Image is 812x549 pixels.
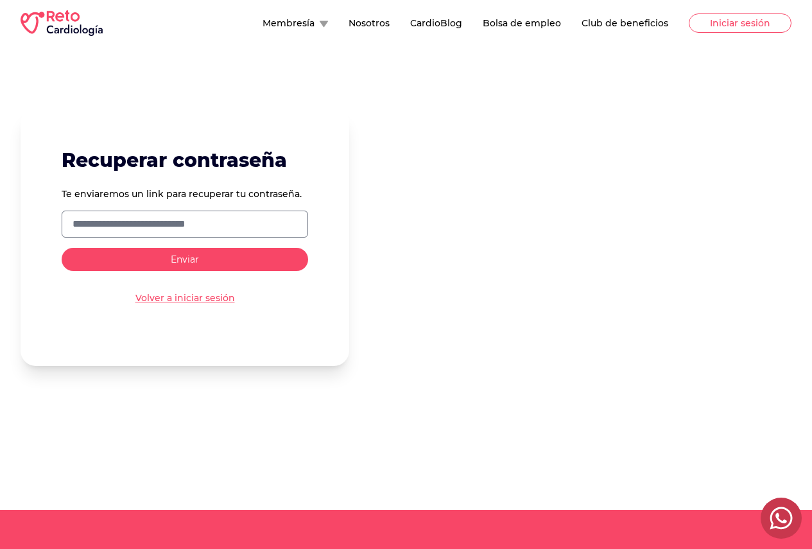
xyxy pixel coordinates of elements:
[62,187,308,200] p: Te enviaremos un link para recuperar tu contraseña.
[349,17,390,30] button: Nosotros
[62,248,308,271] button: Enviar
[689,13,791,33] button: Iniciar sesión
[62,149,308,172] h2: Recuperar contraseña
[582,17,668,30] button: Club de beneficios
[483,17,561,30] button: Bolsa de empleo
[171,254,199,265] span: Enviar
[135,292,235,304] a: Volver a iniciar sesión
[21,10,103,36] img: RETO Cardio Logo
[263,17,328,30] button: Membresía
[410,17,462,30] button: CardioBlog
